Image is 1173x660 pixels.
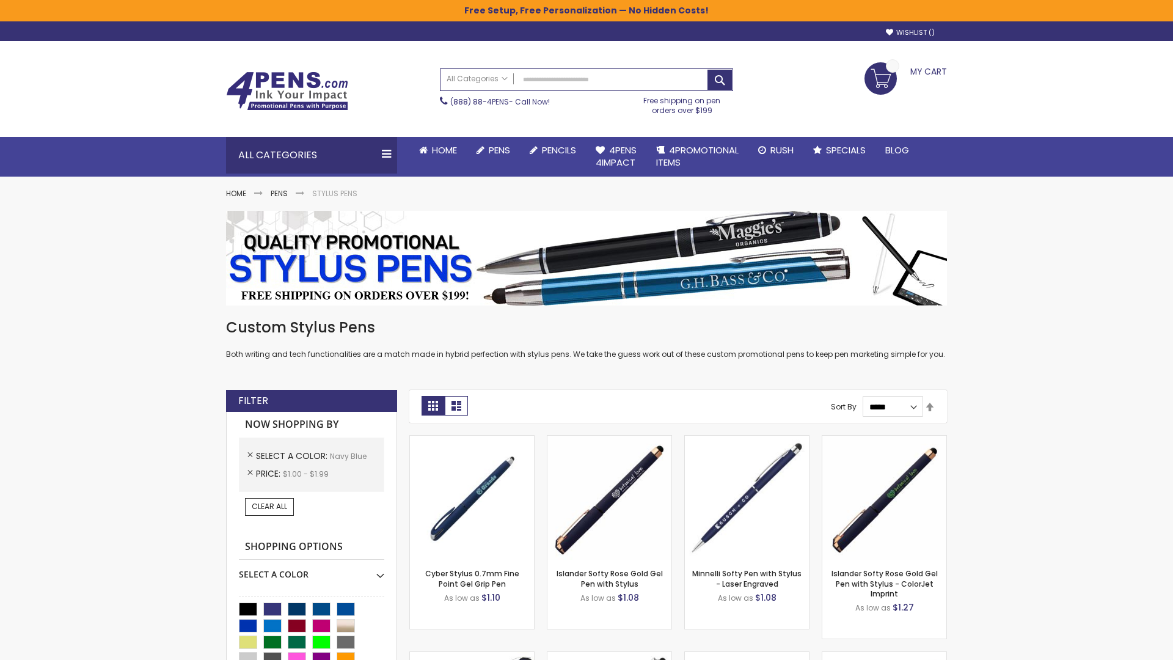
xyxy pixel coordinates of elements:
a: Blog [875,137,919,164]
strong: Grid [422,396,445,416]
span: Pencils [542,144,576,156]
h1: Custom Stylus Pens [226,318,947,337]
div: All Categories [226,137,397,174]
span: $1.08 [755,592,777,604]
div: Select A Color [239,560,384,581]
span: As low as [855,603,891,613]
img: Minnelli Softy Pen with Stylus - Laser Engraved-Navy Blue [685,436,809,560]
strong: Shopping Options [239,534,384,560]
a: 4Pens4impact [586,137,646,177]
a: Pencils [520,137,586,164]
span: $1.10 [481,592,500,604]
div: Both writing and tech functionalities are a match made in hybrid perfection with stylus pens. We ... [226,318,947,360]
span: - Call Now! [450,97,550,107]
span: $1.08 [618,592,639,604]
a: Rush [748,137,803,164]
span: Price [256,468,283,480]
span: Pens [489,144,510,156]
span: Specials [826,144,866,156]
a: Minnelli Softy Pen with Stylus - Laser Engraved-Navy Blue [685,435,809,446]
a: Islander Softy Rose Gold Gel Pen with Stylus - ColorJet Imprint-Navy Blue [822,435,946,446]
a: Pens [467,137,520,164]
a: Wishlist [886,28,935,37]
img: Islander Softy Rose Gold Gel Pen with Stylus-Navy Blue [547,436,671,560]
span: Rush [770,144,794,156]
span: $1.27 [893,601,914,614]
span: As low as [580,593,616,603]
span: Blog [885,144,909,156]
a: Cyber Stylus 0.7mm Fine Point Gel Grip Pen [425,568,519,588]
strong: Filter [238,394,268,408]
span: 4PROMOTIONAL ITEMS [656,144,739,169]
a: All Categories [440,69,514,89]
span: $1.00 - $1.99 [283,469,329,479]
span: Select A Color [256,450,330,462]
label: Sort By [831,402,857,412]
img: 4Pens Custom Pens and Promotional Products [226,71,348,111]
a: Islander Softy Rose Gold Gel Pen with Stylus-Navy Blue [547,435,671,446]
a: Minnelli Softy Pen with Stylus - Laser Engraved [692,568,802,588]
span: As low as [718,593,753,603]
a: Islander Softy Rose Gold Gel Pen with Stylus [557,568,663,588]
span: All Categories [447,74,508,84]
a: Home [409,137,467,164]
img: Stylus Pens [226,211,947,306]
span: As low as [444,593,480,603]
span: 4Pens 4impact [596,144,637,169]
strong: Stylus Pens [312,188,357,199]
a: Cyber Stylus 0.7mm Fine Point Gel Grip Pen-Navy Blue [410,435,534,446]
a: Home [226,188,246,199]
strong: Now Shopping by [239,412,384,438]
a: Pens [271,188,288,199]
a: Clear All [245,498,294,515]
img: Islander Softy Rose Gold Gel Pen with Stylus - ColorJet Imprint-Navy Blue [822,436,946,560]
span: Clear All [252,501,287,512]
span: Navy Blue [330,451,367,461]
a: 4PROMOTIONALITEMS [646,137,748,177]
a: Specials [803,137,875,164]
a: Islander Softy Rose Gold Gel Pen with Stylus - ColorJet Imprint [831,568,938,598]
img: Cyber Stylus 0.7mm Fine Point Gel Grip Pen-Navy Blue [410,436,534,560]
div: Free shipping on pen orders over $199 [631,91,734,116]
a: (888) 88-4PENS [450,97,509,107]
span: Home [432,144,457,156]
